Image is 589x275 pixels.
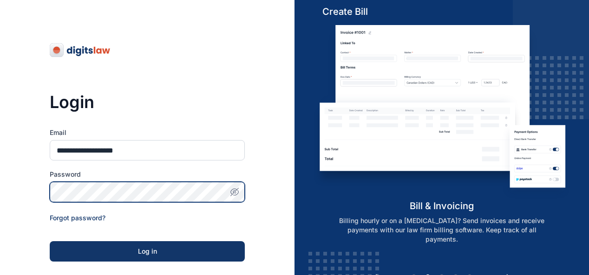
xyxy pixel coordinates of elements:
h5: bill & invoicing [313,199,571,212]
label: Password [50,170,245,179]
img: digitslaw-logo [50,43,111,58]
label: Email [50,128,245,137]
button: Log in [50,241,245,262]
a: Forgot password? [50,214,105,222]
p: Billing hourly or on a [MEDICAL_DATA]? Send invoices and receive payments with our law firm billi... [323,216,561,244]
img: bill-and-invoicin [313,25,571,199]
h5: Create Bill [313,5,571,18]
div: Log in [65,247,230,256]
h3: Login [50,93,245,111]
